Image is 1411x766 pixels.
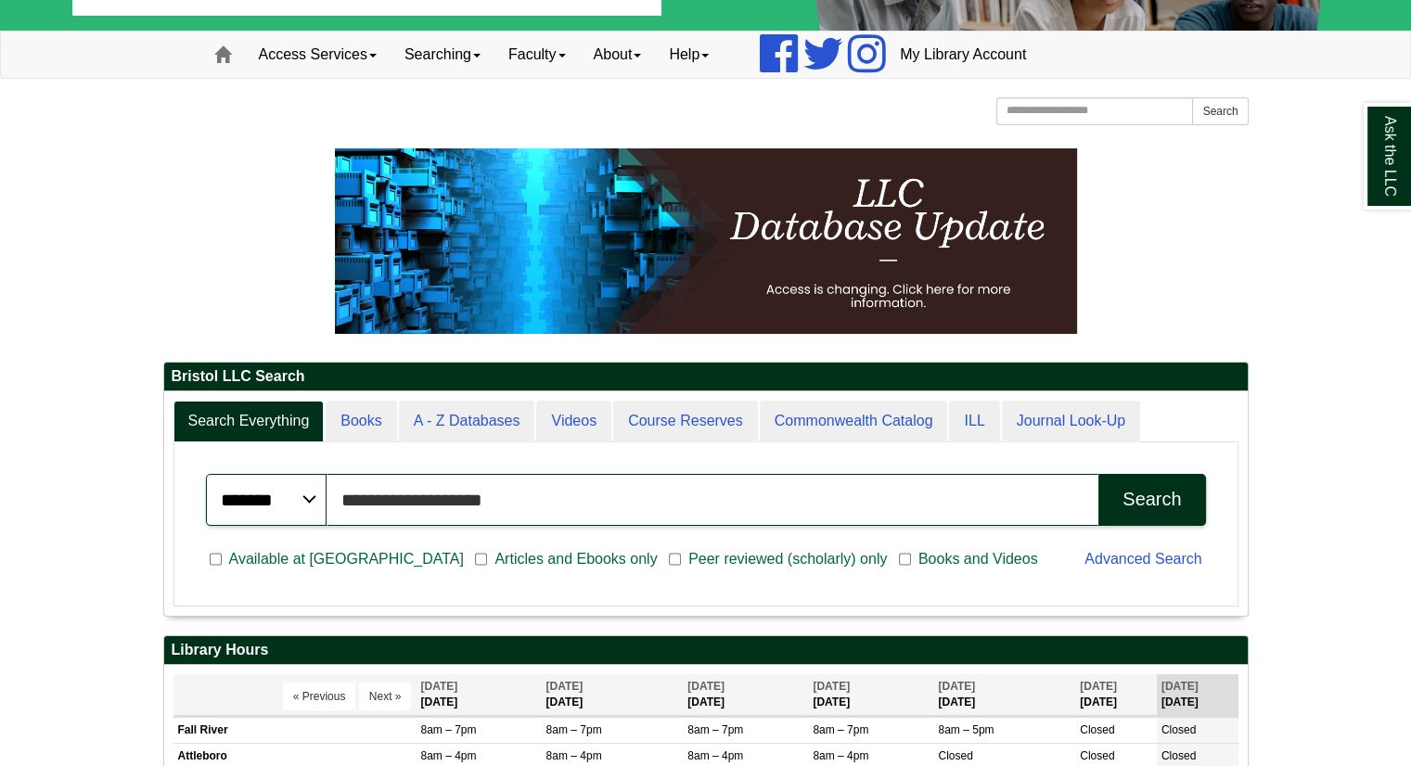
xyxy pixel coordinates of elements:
[886,32,1040,78] a: My Library Account
[494,32,580,78] a: Faculty
[938,749,972,762] span: Closed
[687,723,743,736] span: 8am – 7pm
[1075,674,1157,716] th: [DATE]
[420,723,476,736] span: 8am – 7pm
[546,680,584,693] span: [DATE]
[546,723,602,736] span: 8am – 7pm
[949,401,999,442] a: ILL
[416,674,541,716] th: [DATE]
[1161,680,1199,693] span: [DATE]
[1080,749,1114,762] span: Closed
[899,551,911,568] input: Books and Videos
[938,723,994,736] span: 8am – 5pm
[222,548,471,570] span: Available at [GEOGRAPHIC_DATA]
[359,683,412,710] button: Next »
[1161,749,1196,762] span: Closed
[1084,551,1201,567] a: Advanced Search
[813,749,868,762] span: 8am – 4pm
[399,401,535,442] a: A - Z Databases
[669,551,681,568] input: Peer reviewed (scholarly) only
[1192,97,1248,125] button: Search
[808,674,933,716] th: [DATE]
[173,717,417,743] td: Fall River
[655,32,723,78] a: Help
[283,683,356,710] button: « Previous
[1002,401,1140,442] a: Journal Look-Up
[933,674,1075,716] th: [DATE]
[911,548,1045,570] span: Books and Videos
[687,749,743,762] span: 8am – 4pm
[173,401,325,442] a: Search Everything
[1098,474,1205,526] button: Search
[580,32,656,78] a: About
[760,401,948,442] a: Commonwealth Catalog
[487,548,664,570] span: Articles and Ebooks only
[1080,680,1117,693] span: [DATE]
[542,674,684,716] th: [DATE]
[683,674,808,716] th: [DATE]
[687,680,725,693] span: [DATE]
[1157,674,1238,716] th: [DATE]
[391,32,494,78] a: Searching
[210,551,222,568] input: Available at [GEOGRAPHIC_DATA]
[813,723,868,736] span: 8am – 7pm
[613,401,758,442] a: Course Reserves
[1122,489,1181,510] div: Search
[420,680,457,693] span: [DATE]
[938,680,975,693] span: [DATE]
[164,636,1248,665] h2: Library Hours
[813,680,850,693] span: [DATE]
[326,401,396,442] a: Books
[1080,723,1114,736] span: Closed
[681,548,894,570] span: Peer reviewed (scholarly) only
[164,363,1248,391] h2: Bristol LLC Search
[420,749,476,762] span: 8am – 4pm
[536,401,611,442] a: Videos
[546,749,602,762] span: 8am – 4pm
[1161,723,1196,736] span: Closed
[335,148,1077,334] img: HTML tutorial
[245,32,391,78] a: Access Services
[475,551,487,568] input: Articles and Ebooks only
